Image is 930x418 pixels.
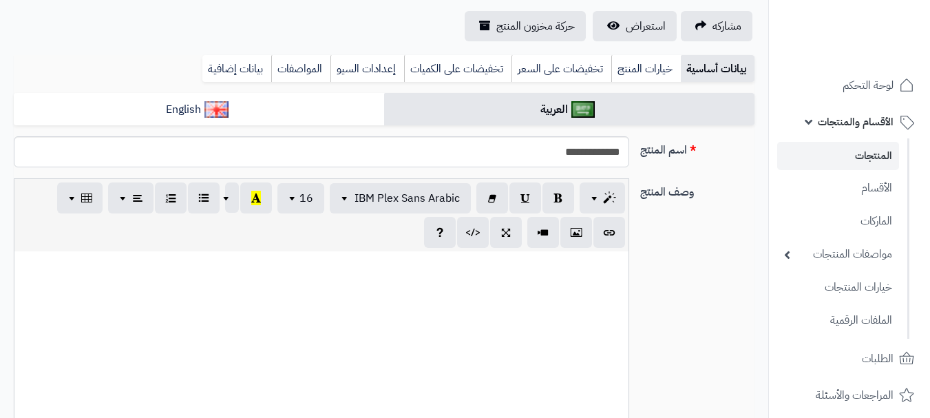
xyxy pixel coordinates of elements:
[681,11,752,41] a: مشاركه
[299,190,313,207] span: 16
[635,178,760,200] label: وصف المنتج
[712,18,741,34] span: مشاركه
[496,18,575,34] span: حركة مخزون المنتج
[277,183,324,213] button: 16
[777,379,922,412] a: المراجعات والأسئلة
[571,101,595,118] img: العربية
[836,39,917,67] img: logo-2.png
[777,306,899,335] a: الملفات الرقمية
[465,11,586,41] a: حركة مخزون المنتج
[777,69,922,102] a: لوحة التحكم
[818,112,894,132] span: الأقسام والمنتجات
[204,101,229,118] img: English
[777,207,899,236] a: الماركات
[816,386,894,405] span: المراجعات والأسئلة
[384,93,754,127] a: العربية
[862,349,894,368] span: الطلبات
[777,174,899,203] a: الأقسام
[404,55,511,83] a: تخفيضات على الكميات
[777,273,899,302] a: خيارات المنتجات
[777,240,899,269] a: مواصفات المنتجات
[777,342,922,375] a: الطلبات
[626,18,666,34] span: استعراض
[681,55,754,83] a: بيانات أساسية
[330,55,404,83] a: إعدادات السيو
[593,11,677,41] a: استعراض
[330,183,471,213] button: IBM Plex Sans Arabic
[777,142,899,170] a: المنتجات
[511,55,611,83] a: تخفيضات على السعر
[843,76,894,95] span: لوحة التحكم
[355,190,460,207] span: IBM Plex Sans Arabic
[611,55,681,83] a: خيارات المنتج
[202,55,271,83] a: بيانات إضافية
[271,55,330,83] a: المواصفات
[14,93,384,127] a: English
[635,136,760,158] label: اسم المنتج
